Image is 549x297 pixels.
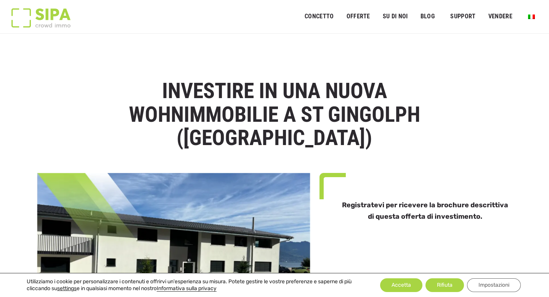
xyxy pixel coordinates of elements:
button: Impostazioni [467,278,521,292]
button: settings [57,285,77,292]
a: SUPPORT [445,8,480,25]
h1: INVESTIRE IN UNA NUOVA WOHNIMMOBILIE a St Gingolph ([GEOGRAPHIC_DATA]) [91,79,457,150]
nav: Menu principale [305,7,538,26]
button: Accetta [380,278,422,292]
a: CONCETTO [300,8,339,25]
h3: Registratevi per ricevere la brochure descrittiva di questa offerta di investimento. [339,199,512,222]
a: offerte [341,8,375,25]
a: Passa a [523,9,540,24]
img: Logo [11,8,71,27]
p: Utilizziamo i cookie per personalizzare i contenuti e offrirvi un'esperienza su misura. Potete ge... [27,278,362,292]
button: Rifiuta [425,278,464,292]
a: SU DI NOI [378,8,413,25]
a: VENDERE [483,8,517,25]
img: top-left-green [319,173,346,199]
a: Blog [416,8,440,25]
a: Informativa sulla privacy [157,285,217,292]
img: Italiano [528,15,535,19]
